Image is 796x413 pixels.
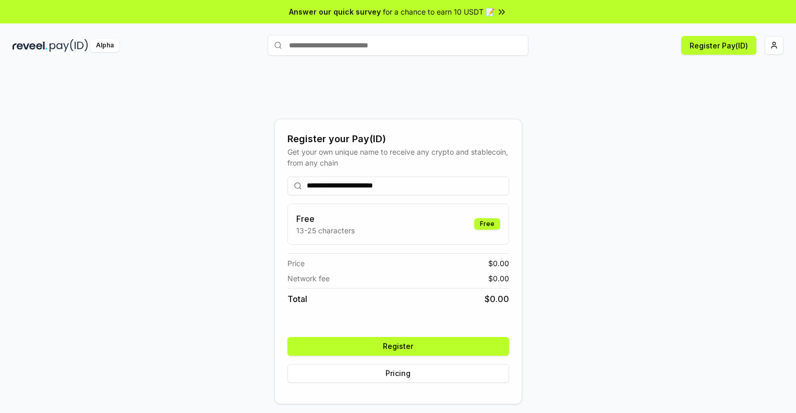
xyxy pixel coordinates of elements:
[289,6,381,17] span: Answer our quick survey
[287,293,307,305] span: Total
[13,39,47,52] img: reveel_dark
[287,132,509,146] div: Register your Pay(ID)
[474,218,500,230] div: Free
[488,258,509,269] span: $ 0.00
[485,293,509,305] span: $ 0.00
[681,36,756,55] button: Register Pay(ID)
[296,225,355,236] p: 13-25 characters
[383,6,495,17] span: for a chance to earn 10 USDT 📝
[287,364,509,383] button: Pricing
[488,273,509,284] span: $ 0.00
[287,273,330,284] span: Network fee
[296,212,355,225] h3: Free
[287,337,509,356] button: Register
[50,39,88,52] img: pay_id
[287,146,509,168] div: Get your own unique name to receive any crypto and stablecoin, from any chain
[287,258,305,269] span: Price
[90,39,119,52] div: Alpha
